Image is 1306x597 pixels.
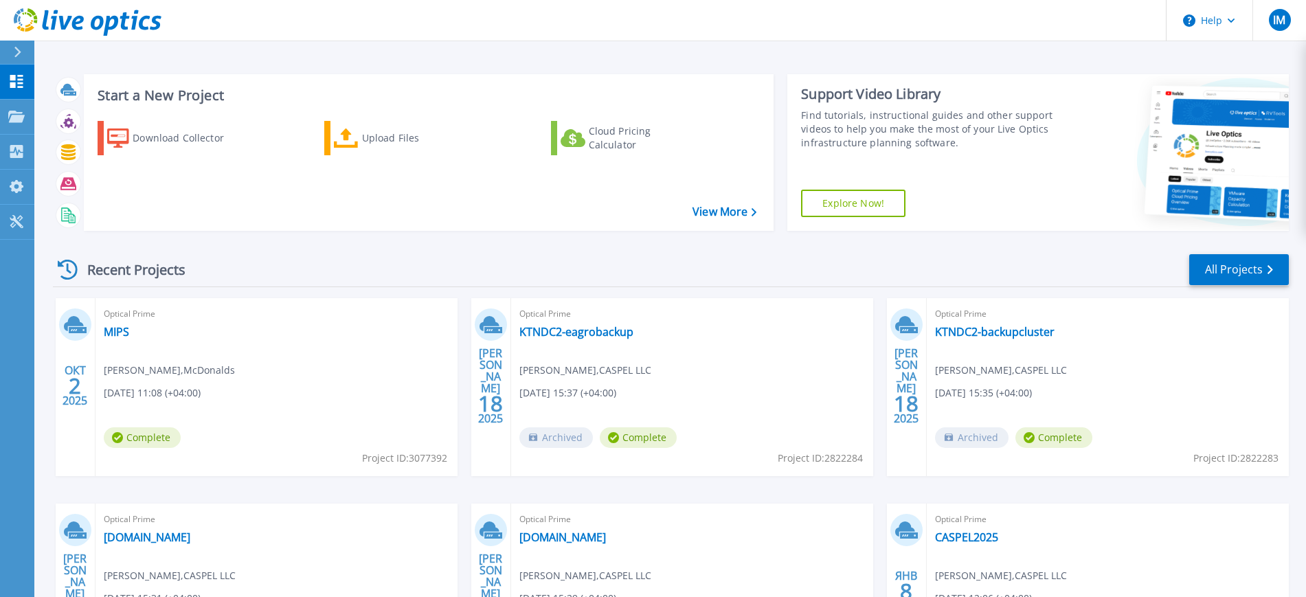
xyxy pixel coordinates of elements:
[324,121,477,155] a: Upload Files
[104,512,449,527] span: Optical Prime
[935,325,1055,339] a: KTNDC2-backupcluster
[801,190,905,217] a: Explore Now!
[519,363,651,378] span: [PERSON_NAME] , CASPEL LLC
[935,363,1067,378] span: [PERSON_NAME] , CASPEL LLC
[519,530,606,544] a: [DOMAIN_NAME]
[893,361,919,411] div: [PERSON_NAME] 2025
[801,85,1057,103] div: Support Video Library
[98,88,756,103] h3: Start a New Project
[900,585,912,597] span: 8
[935,512,1281,527] span: Optical Prime
[519,427,593,448] span: Archived
[98,121,251,155] a: Download Collector
[801,109,1057,150] div: Find tutorials, instructional guides and other support videos to help you make the most of your L...
[935,427,1009,448] span: Archived
[1193,451,1279,466] span: Project ID: 2822283
[1273,14,1285,25] span: IM
[104,306,449,322] span: Optical Prime
[1015,427,1092,448] span: Complete
[519,325,633,339] a: KTNDC2-eagrobackup
[519,306,865,322] span: Optical Prime
[362,124,472,152] div: Upload Files
[69,380,81,392] span: 2
[519,568,651,583] span: [PERSON_NAME] , CASPEL LLC
[935,530,998,544] a: CASPEL2025
[362,451,447,466] span: Project ID: 3077392
[104,385,201,401] span: [DATE] 11:08 (+04:00)
[53,253,204,286] div: Recent Projects
[519,512,865,527] span: Optical Prime
[519,385,616,401] span: [DATE] 15:37 (+04:00)
[62,361,88,411] div: ОКТ 2025
[778,451,863,466] span: Project ID: 2822284
[478,398,503,409] span: 18
[935,385,1032,401] span: [DATE] 15:35 (+04:00)
[551,121,704,155] a: Cloud Pricing Calculator
[693,205,756,218] a: View More
[935,306,1281,322] span: Optical Prime
[133,124,243,152] div: Download Collector
[104,325,129,339] a: MIPS
[1189,254,1289,285] a: All Projects
[894,398,919,409] span: 18
[104,568,236,583] span: [PERSON_NAME] , CASPEL LLC
[104,530,190,544] a: [DOMAIN_NAME]
[600,427,677,448] span: Complete
[589,124,699,152] div: Cloud Pricing Calculator
[104,427,181,448] span: Complete
[477,361,504,411] div: [PERSON_NAME] 2025
[104,363,235,378] span: [PERSON_NAME] , McDonalds
[935,568,1067,583] span: [PERSON_NAME] , CASPEL LLC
